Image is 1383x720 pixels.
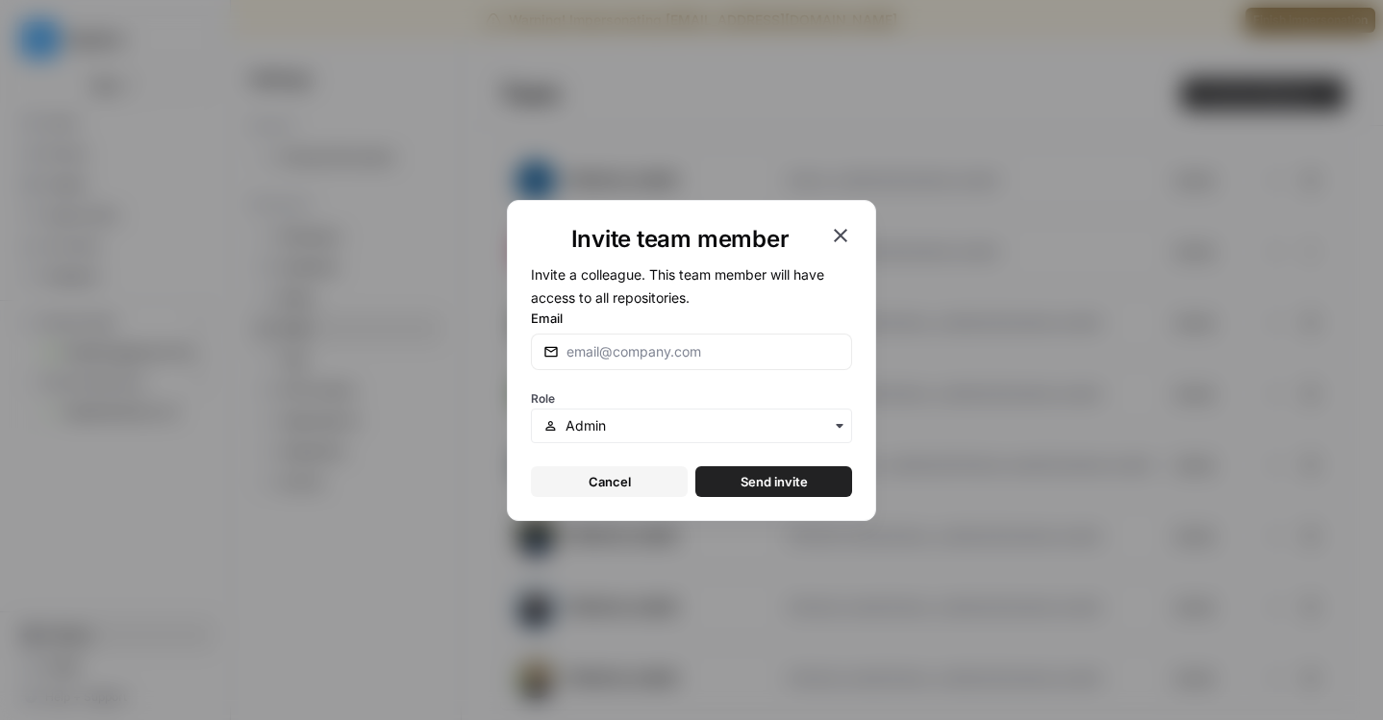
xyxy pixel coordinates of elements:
span: Role [531,391,555,406]
button: Send invite [695,466,852,497]
input: Admin [566,416,840,435]
button: Cancel [531,466,688,497]
span: Send invite [741,472,808,491]
span: Cancel [589,472,631,491]
input: email@company.com [566,342,840,361]
span: Invite a colleague. This team member will have access to all repositories. [531,266,824,306]
h1: Invite team member [531,224,829,255]
label: Email [531,309,852,328]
